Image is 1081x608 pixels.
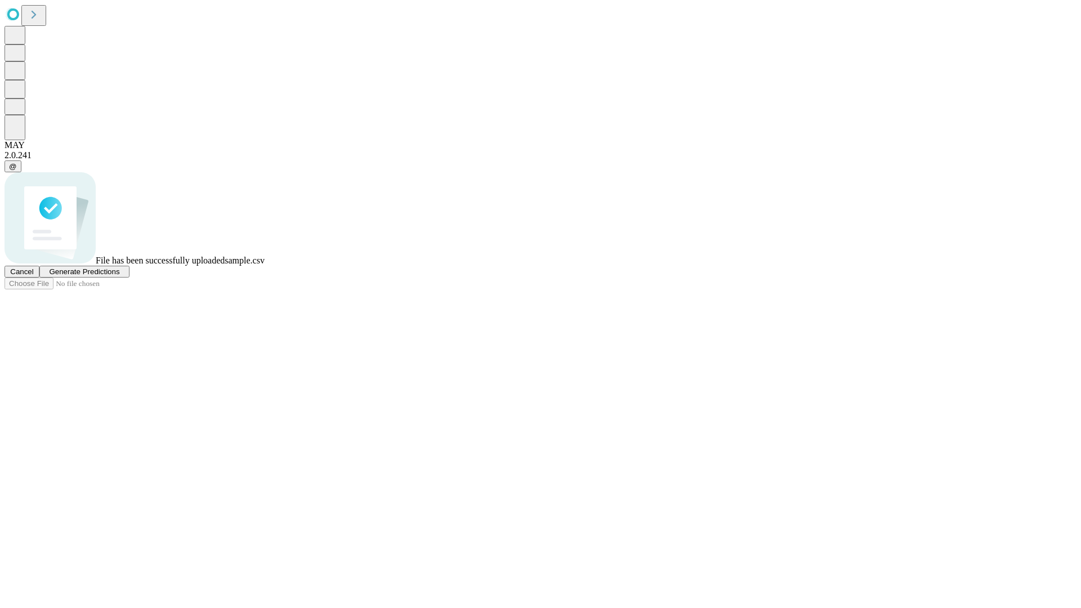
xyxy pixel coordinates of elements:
span: sample.csv [225,256,265,265]
button: Cancel [5,266,39,278]
button: @ [5,160,21,172]
span: Cancel [10,267,34,276]
span: @ [9,162,17,171]
div: 2.0.241 [5,150,1076,160]
div: MAY [5,140,1076,150]
span: File has been successfully uploaded [96,256,225,265]
span: Generate Predictions [49,267,119,276]
button: Generate Predictions [39,266,129,278]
